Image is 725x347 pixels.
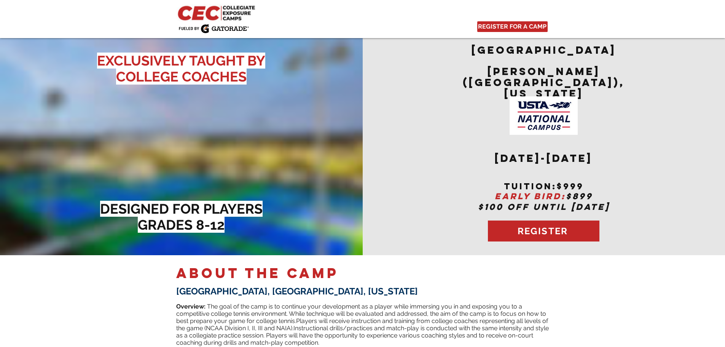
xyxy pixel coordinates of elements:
span: EXCLUSIVELY TAUGHT BY COLLEGE COACHES [97,53,265,85]
span: $100 OFF UNTIL [DATE] [478,201,610,212]
span: [DATE]-[DATE] [495,152,593,165]
span: DESIGNED FOR PLAYERS [100,201,263,217]
span: EARLY BIRD: [495,191,566,201]
span: ABOUT THE CAMP [176,264,339,282]
img: CEC Logo Primary_edited.jpg [176,4,258,21]
span: tuition:$999 [504,181,584,192]
span: Players will receive instruction and training from college coaches representing all levels of the... [176,317,548,332]
img: Fueled by Gatorade.png [178,24,249,33]
span: GRADES 8-12 [138,217,225,233]
span: Overview: [176,303,206,310]
span: REGISTER [518,225,568,237]
span: ([GEOGRAPHIC_DATA]), [US_STATE] [463,76,625,100]
a: REGISTER [488,221,599,241]
span: $899 [566,191,593,201]
span: [GEOGRAPHIC_DATA], [GEOGRAPHIC_DATA], [US_STATE] [176,286,418,297]
span: ​ The goal of the camp is to continue your development as a player while immersing you in and exp... [176,303,546,325]
span: REGISTER FOR A CAMP [478,22,547,31]
span: Instructional drills/practices and match-play is conducted with the same intensity and style as a... [176,325,549,346]
span: [GEOGRAPHIC_DATA] [472,43,616,56]
img: USTA Campus image_edited.jpg [510,96,578,135]
a: REGISTER FOR A CAMP [477,21,548,32]
span: [PERSON_NAME] [488,65,600,78]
